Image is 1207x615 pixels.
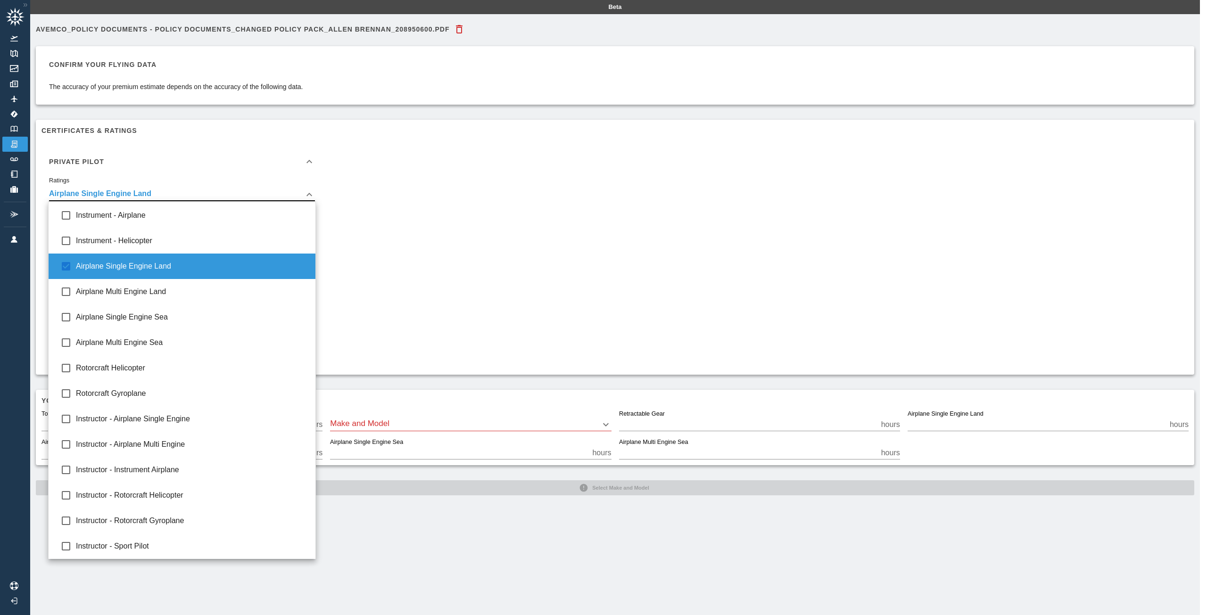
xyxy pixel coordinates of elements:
[76,337,308,348] span: Airplane Multi Engine Sea
[76,490,308,501] span: Instructor - Rotorcraft Helicopter
[76,464,308,476] span: Instructor - Instrument Airplane
[76,515,308,526] span: Instructor - Rotorcraft Gyroplane
[76,439,308,450] span: Instructor - Airplane Multi Engine
[76,413,308,425] span: Instructor - Airplane Single Engine
[76,210,308,221] span: Instrument - Airplane
[76,261,308,272] span: Airplane Single Engine Land
[76,235,308,246] span: Instrument - Helicopter
[76,541,308,552] span: Instructor - Sport Pilot
[76,388,308,399] span: Rotorcraft Gyroplane
[76,286,308,297] span: Airplane Multi Engine Land
[76,312,308,323] span: Airplane Single Engine Sea
[76,362,308,374] span: Rotorcraft Helicopter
